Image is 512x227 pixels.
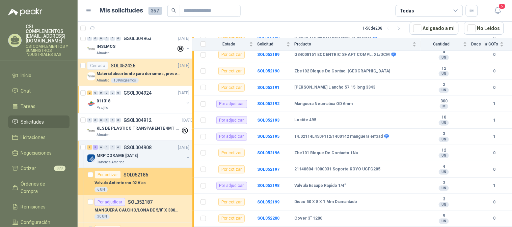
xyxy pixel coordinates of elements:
[421,50,467,55] b: 4
[439,153,449,158] div: UN
[97,132,109,138] p: Almatec
[410,22,459,35] button: Asignado a mi
[97,98,110,104] p: 011318
[124,145,152,150] p: GSOL004908
[294,167,380,172] b: 21140804-1000031 Soporte KOYO UCFC205
[99,145,104,150] div: 0
[178,63,189,69] p: [DATE]
[87,127,95,135] img: Company Logo
[421,148,467,153] b: 12
[124,36,152,41] p: GSOL004963
[216,100,247,108] div: Por adjudicar
[21,134,46,141] span: Licitaciones
[218,215,245,223] div: Por cotizar
[421,164,467,169] b: 4
[257,52,279,57] a: SOL052189
[439,219,449,224] div: UN
[218,165,245,173] div: Por cotizar
[257,85,279,90] b: SOL052191
[97,43,115,50] p: INSUMOS
[87,118,92,123] div: 0
[257,69,279,73] a: SOL052190
[439,71,449,76] div: UN
[257,200,279,204] b: SOL052199
[216,182,247,190] div: Por adjudicar
[93,145,98,150] div: 5
[294,151,358,156] b: Zbe101 Bloque De Contacto 1Na
[485,215,504,222] b: 0
[111,78,139,83] div: 10 Kilogramos
[95,171,121,179] div: Por cotizar
[421,82,467,88] b: 2
[78,168,192,195] a: Por cotizarSOL052186Valvula Antiretorno 02 Vias6 UN
[26,44,70,57] p: CSI COMPLEMENTOS Y SUMINISTROS INDUSTRIALES SAS
[218,51,245,59] div: Por cotizar
[257,167,279,172] b: SOL052197
[421,38,471,51] th: Cantidad
[97,51,109,56] p: Almatec
[218,198,245,206] div: Por cotizar
[257,118,279,123] b: SOL052193
[498,3,506,9] span: 5
[294,118,316,123] b: Loctite 495
[294,38,421,51] th: Producto
[257,134,279,139] a: SOL052195
[8,85,70,97] a: Chat
[149,7,162,15] span: 357
[21,165,36,172] span: Cotizar
[87,34,191,56] a: 0 0 0 0 0 0 GSOL004963[DATE] Company LogoINSUMOSAlmatec
[257,183,279,188] b: SOL052198
[294,183,346,189] b: Valvula Escape Rapido 1/4"
[99,118,104,123] div: 0
[93,91,98,95] div: 0
[421,213,467,219] b: 9
[97,71,181,77] p: Material absorbente para derrames, presentación por kg
[257,42,285,46] span: Solicitud
[87,154,95,162] img: Company Logo
[485,183,504,189] b: 1
[492,5,504,17] button: 5
[124,172,148,177] p: SOL052186
[124,118,152,123] p: GSOL004912
[21,180,63,195] span: Órdenes de Compra
[128,200,153,204] p: SOL052187
[8,8,43,16] img: Logo peakr
[294,85,375,90] b: [PERSON_NAME] L ancho 57.15 long 3343
[104,36,109,41] div: 0
[485,68,504,74] b: 0
[294,52,390,58] b: G34008151 ECCENTRIC SHAFT COMPL. XL/DCM
[116,91,121,95] div: 0
[257,101,279,106] a: SOL052192
[21,149,52,157] span: Negociaciones
[111,63,135,68] p: SOL052426
[294,101,353,107] b: Manguera Neumatica OD 6mm
[421,115,467,120] b: 10
[218,149,245,157] div: Por cotizar
[87,62,108,70] div: Cerrado
[439,169,449,175] div: UN
[439,120,449,126] div: UN
[294,42,411,46] span: Producto
[26,24,70,43] p: CSI COMPLEMENTOS [EMAIL_ADDRESS][DOMAIN_NAME]
[8,200,70,213] a: Remisiones
[104,145,109,150] div: 0
[110,36,115,41] div: 0
[178,90,189,96] p: [DATE]
[421,131,467,137] b: 3
[485,38,512,51] th: # COTs
[485,101,504,107] b: 1
[421,99,467,104] b: 300
[87,72,95,80] img: Company Logo
[21,87,31,95] span: Chat
[110,91,115,95] div: 0
[87,145,92,150] div: 9
[93,36,98,41] div: 0
[95,198,125,206] div: Por adjudicar
[182,117,194,124] p: [DATE]
[97,160,125,165] p: Cartones America
[116,118,121,123] div: 0
[8,177,70,198] a: Órdenes de Compra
